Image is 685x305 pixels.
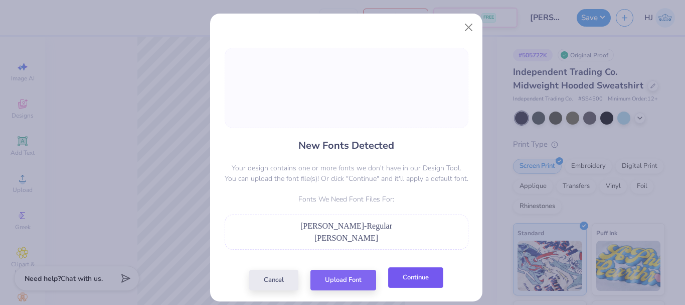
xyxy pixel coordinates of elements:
[225,163,468,184] p: Your design contains one or more fonts we don't have in our Design Tool. You can upload the font ...
[300,222,392,230] span: [PERSON_NAME]-Regular
[310,270,376,290] button: Upload Font
[249,270,298,290] button: Cancel
[298,138,394,153] h4: New Fonts Detected
[388,267,443,288] button: Continue
[225,194,468,205] p: Fonts We Need Font Files For:
[459,18,478,37] button: Close
[314,234,378,242] span: [PERSON_NAME]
